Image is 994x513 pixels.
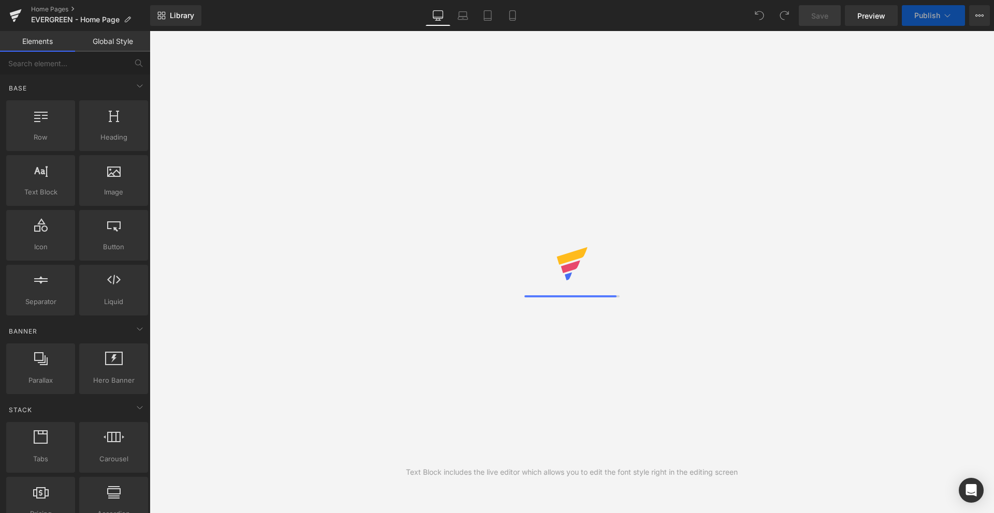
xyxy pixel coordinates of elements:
a: Preview [845,5,898,26]
a: Global Style [75,31,150,52]
span: EVERGREEN - Home Page [31,16,120,24]
div: Text Block includes the live editor which allows you to edit the font style right in the editing ... [406,466,738,478]
button: Undo [749,5,770,26]
span: Row [9,132,72,143]
a: Laptop [450,5,475,26]
a: Tablet [475,5,500,26]
a: New Library [150,5,201,26]
span: Parallax [9,375,72,386]
button: Redo [774,5,795,26]
span: Button [82,242,145,252]
span: Publish [914,11,940,20]
span: Hero Banner [82,375,145,386]
span: Image [82,187,145,198]
span: Icon [9,242,72,252]
span: Tabs [9,454,72,464]
span: Carousel [82,454,145,464]
span: Preview [857,10,885,21]
span: Heading [82,132,145,143]
span: Liquid [82,296,145,307]
span: Banner [8,326,38,336]
span: Base [8,83,28,93]
span: Text Block [9,187,72,198]
span: Separator [9,296,72,307]
button: Publish [902,5,965,26]
a: Home Pages [31,5,150,13]
div: Open Intercom Messenger [959,478,984,503]
span: Stack [8,405,33,415]
a: Mobile [500,5,525,26]
a: Desktop [426,5,450,26]
span: Library [170,11,194,20]
button: More [969,5,990,26]
span: Save [811,10,828,21]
